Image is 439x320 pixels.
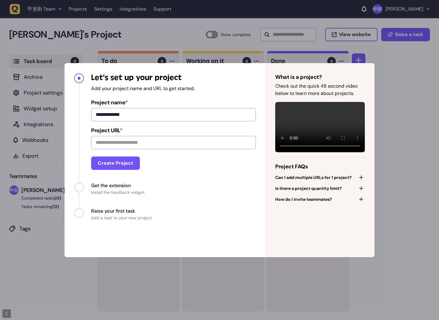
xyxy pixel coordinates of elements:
span: Is there a project quantity limit? [275,185,342,191]
button: How do I invite teammates? [275,195,365,204]
button: Can I add multiple URLs for 1 project? [275,173,365,182]
button: Create Project [91,157,140,170]
h4: Let's set up your project [91,73,256,83]
span: Project name [91,98,256,107]
input: Project name* [91,108,256,121]
span: How do I invite teammates? [275,196,332,202]
p: Check out the quick 48 second video below to learn more about projects. [275,83,365,97]
button: Is there a project quantity limit? [275,184,365,193]
input: Project URL* [91,136,256,149]
nav: Progress [64,63,266,231]
h4: What is a project? [275,73,365,81]
span: Install the feedback widget [91,189,144,195]
span: Project URL [91,126,256,135]
video: Your browser does not support the video tag. [275,102,365,153]
span: Add a task to your new project [91,215,152,221]
span: Raise your first task [91,207,152,215]
span: Get the extension [91,182,144,189]
h4: Project FAQs [275,162,365,171]
span: Can I add multiple URLs for 1 project? [275,174,352,180]
p: Add your project name and URL to get started. [91,85,256,92]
